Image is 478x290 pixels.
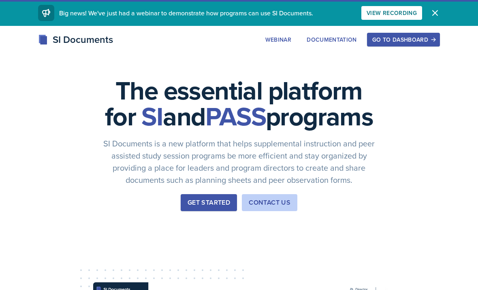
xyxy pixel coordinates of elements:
button: Contact Us [242,194,297,211]
div: View Recording [367,10,417,16]
span: Big news! We've just had a webinar to demonstrate how programs can use SI Documents. [59,8,313,17]
div: Documentation [307,36,357,43]
div: Go to Dashboard [372,36,435,43]
div: Contact Us [249,198,290,207]
div: Webinar [265,36,291,43]
button: Documentation [301,33,362,47]
div: Get Started [188,198,230,207]
button: Go to Dashboard [367,33,440,47]
button: View Recording [361,6,422,20]
button: Webinar [260,33,297,47]
div: SI Documents [38,32,113,47]
button: Get Started [181,194,237,211]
